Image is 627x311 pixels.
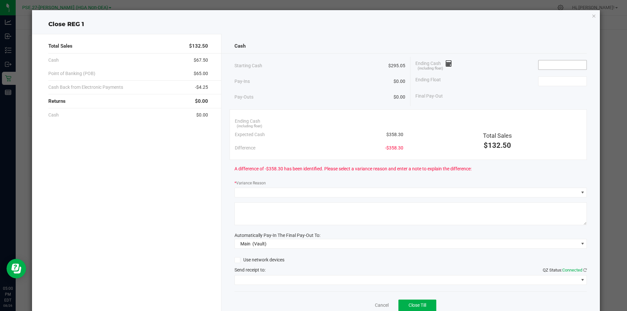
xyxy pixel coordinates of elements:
span: Ending Cash [235,118,260,125]
span: $0.00 [394,94,405,101]
span: Point of Banking (POB) [48,70,95,77]
span: $65.00 [194,70,208,77]
span: Cash Back from Electronic Payments [48,84,123,91]
span: A difference of -$358.30 has been identified. Please select a variance reason and enter a note to... [234,165,472,172]
span: Close Till [409,303,426,308]
span: Send receipt to: [234,267,265,272]
span: Cash [234,42,246,50]
span: Main [240,241,250,246]
span: Ending Cash [415,60,452,70]
iframe: Resource center [7,259,26,278]
span: $132.50 [189,42,208,50]
span: (including float) [237,124,262,129]
span: $67.50 [194,57,208,64]
span: Ending Float [415,76,441,86]
span: Pay-Ins [234,78,250,85]
span: Final Pay-Out [415,93,443,100]
label: Variance Reason [234,180,266,186]
span: Difference [235,145,255,151]
span: $0.00 [196,112,208,118]
span: -$4.25 [195,84,208,91]
span: (Vault) [252,241,266,246]
span: $0.00 [394,78,405,85]
span: -$358.30 [385,145,403,151]
span: Cash [48,57,59,64]
span: QZ Status: [543,268,587,272]
div: Returns [48,94,208,108]
span: Total Sales [48,42,72,50]
span: $0.00 [195,98,208,105]
div: Close REG 1 [32,20,600,29]
span: Connected [562,268,582,272]
span: Pay-Outs [234,94,253,101]
span: $295.05 [388,62,405,69]
span: Cash [48,112,59,118]
a: Cancel [375,302,389,309]
span: $132.50 [484,141,511,149]
span: Automatically Pay-In The Final Pay-Out To: [234,233,320,238]
span: (including float) [418,66,443,71]
label: Use network devices [234,257,284,263]
span: Total Sales [483,132,512,139]
span: Expected Cash [235,131,265,138]
span: Starting Cash [234,62,262,69]
span: $358.30 [386,131,403,138]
